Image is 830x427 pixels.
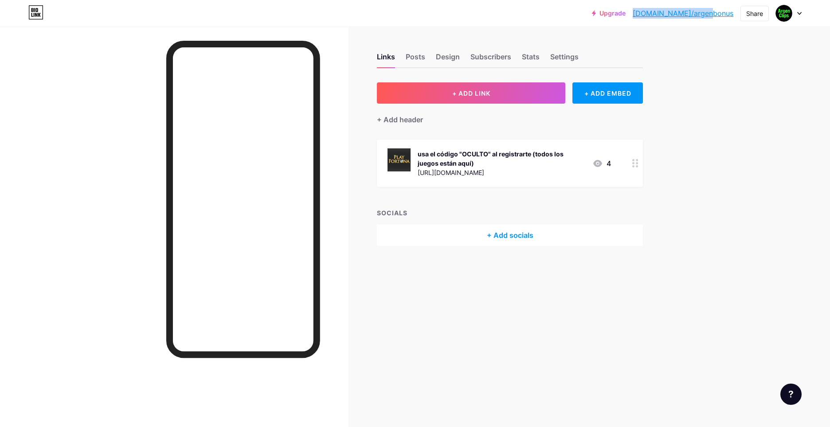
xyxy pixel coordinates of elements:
a: Upgrade [592,10,626,17]
div: Design [436,51,460,67]
div: + ADD EMBED [572,82,643,104]
img: ocultoshorts [775,5,792,22]
div: Subscribers [470,51,511,67]
span: + ADD LINK [452,89,490,97]
div: [URL][DOMAIN_NAME] [418,168,585,177]
a: [DOMAIN_NAME]/argenbonus [633,8,733,19]
div: 4 [592,158,611,169]
button: + ADD LINK [377,82,565,104]
div: + Add socials [377,225,643,246]
img: usa el código "OCULTO" al registrarte (todos los juegos están aquí) [388,148,411,171]
div: SOCIALS [377,208,643,217]
div: Share [746,9,763,18]
div: Links [377,51,395,67]
div: + Add header [377,114,423,125]
div: Stats [522,51,540,67]
div: Posts [406,51,425,67]
div: usa el código "OCULTO" al registrarte (todos los juegos están aquí) [418,149,585,168]
div: Settings [550,51,579,67]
